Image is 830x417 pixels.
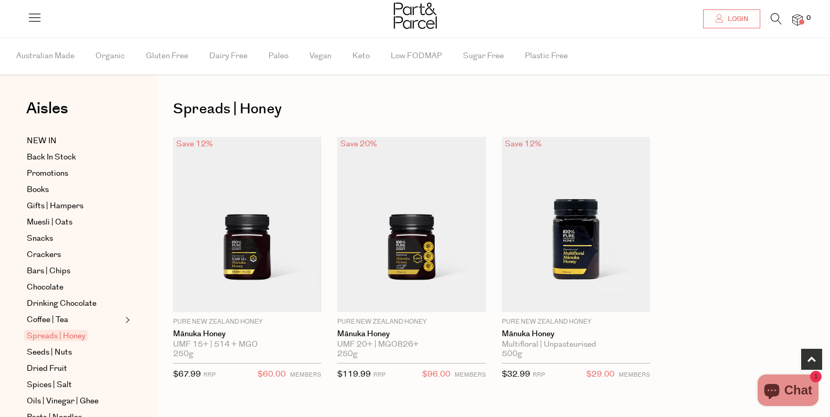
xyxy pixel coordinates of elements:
a: Seeds | Nuts [27,346,122,359]
span: Sugar Free [463,38,504,74]
span: 250g [337,349,358,359]
a: Drinking Chocolate [27,297,122,310]
a: Books [27,184,122,196]
span: Dried Fruit [27,362,67,375]
a: Mānuka Honey [173,329,321,339]
div: UMF 20+ | MGO826+ [337,340,486,349]
span: 500g [502,349,522,359]
span: Gifts | Hampers [27,200,83,212]
img: Part&Parcel [394,3,437,29]
span: Oils | Vinegar | Ghee [27,395,99,408]
a: 0 [792,14,803,25]
span: Gluten Free [146,38,188,74]
span: Vegan [309,38,331,74]
a: Spices | Salt [27,379,122,391]
span: Seeds | Nuts [27,346,72,359]
a: Login [703,9,760,28]
p: Pure New Zealand Honey [173,317,321,327]
span: Promotions [27,167,68,180]
a: Back In Stock [27,151,122,164]
div: UMF 15+ | 514 + MGO [173,340,321,349]
span: 250g [173,349,193,359]
a: Promotions [27,167,122,180]
span: Low FODMAP [391,38,442,74]
span: Plastic Free [525,38,568,74]
span: Spreads | Honey [24,330,88,341]
span: Keto [352,38,370,74]
small: MEMBERS [290,371,321,379]
img: Mānuka Honey [337,137,486,312]
span: Aisles [26,97,68,120]
a: Coffee | Tea [27,314,122,326]
a: Muesli | Oats [27,216,122,229]
span: Chocolate [27,281,63,294]
button: Expand/Collapse Coffee | Tea [123,314,130,326]
span: Coffee | Tea [27,314,68,326]
div: Save 12% [173,137,216,151]
small: MEMBERS [619,371,650,379]
span: Snacks [27,232,53,245]
span: Login [725,15,748,24]
h1: Spreads | Honey [173,97,814,121]
a: Mānuka Honey [502,329,650,339]
div: Multifloral | Unpasteurised [502,340,650,349]
small: RRP [533,371,545,379]
span: Bars | Chips [27,265,70,277]
span: $29.00 [586,368,615,381]
div: Save 12% [502,137,545,151]
a: Bars | Chips [27,265,122,277]
span: Australian Made [16,38,74,74]
span: Back In Stock [27,151,76,164]
span: Spices | Salt [27,379,72,391]
span: Crackers [27,249,61,261]
div: Save 20% [337,137,380,151]
a: Crackers [27,249,122,261]
span: $67.99 [173,369,201,380]
p: Pure New Zealand Honey [502,317,650,327]
p: Pure New Zealand Honey [337,317,486,327]
span: Paleo [268,38,288,74]
span: Books [27,184,49,196]
small: RRP [373,371,385,379]
a: Chocolate [27,281,122,294]
a: Spreads | Honey [27,330,122,343]
small: MEMBERS [455,371,486,379]
small: RRP [203,371,215,379]
img: Mānuka Honey [173,137,321,312]
inbox-online-store-chat: Shopify online store chat [754,375,822,409]
a: Gifts | Hampers [27,200,122,212]
span: Drinking Chocolate [27,297,96,310]
span: 0 [804,14,813,23]
span: $119.99 [337,369,371,380]
span: Dairy Free [209,38,247,74]
a: Snacks [27,232,122,245]
a: Dried Fruit [27,362,122,375]
a: Mānuka Honey [337,329,486,339]
span: $96.00 [422,368,450,381]
span: Organic [95,38,125,74]
a: NEW IN [27,135,122,147]
a: Aisles [26,101,68,127]
img: Mānuka Honey [502,137,650,312]
a: Oils | Vinegar | Ghee [27,395,122,408]
span: Muesli | Oats [27,216,72,229]
span: $32.99 [502,369,530,380]
span: NEW IN [27,135,57,147]
span: $60.00 [257,368,286,381]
